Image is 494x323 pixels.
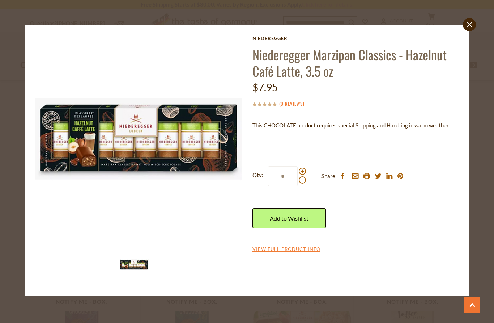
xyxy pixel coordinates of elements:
a: 0 Reviews [281,100,303,108]
p: This CHOCOLATE product requires special Shipping and Handling in warm weather [252,121,459,130]
img: Niederegger Marzipan Classics - Hazelnut Café Latte, 3.5 oz [35,35,242,242]
a: Add to Wishlist [252,208,326,228]
span: $7.95 [252,81,278,93]
input: Qty: [268,166,298,186]
a: Niederegger Marzipan Classics - Hazelnut Café Latte, 3.5 oz [252,45,447,80]
a: View Full Product Info [252,246,320,253]
img: Niederegger Marzipan Classics - Hazelnut Café Latte, 3.5 oz [120,250,149,279]
li: We will ship this product in heat-protective packaging and ice during warm weather months or to w... [259,135,459,144]
strong: Qty: [252,171,263,180]
a: Niederegger [252,35,459,41]
span: ( ) [279,100,304,107]
span: Share: [321,172,337,181]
